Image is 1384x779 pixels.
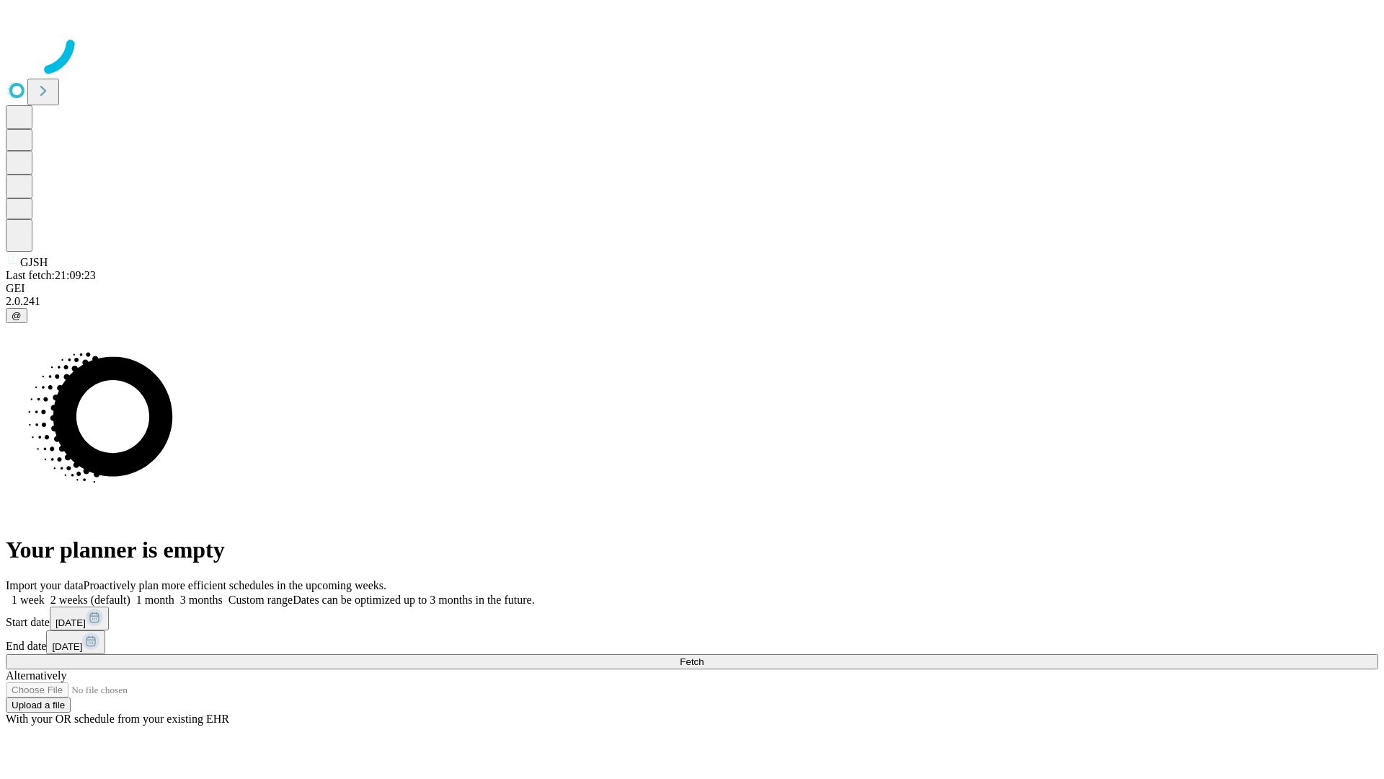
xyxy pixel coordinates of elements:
[180,594,223,606] span: 3 months
[680,656,704,667] span: Fetch
[136,594,174,606] span: 1 month
[6,713,229,725] span: With your OR schedule from your existing EHR
[6,669,66,682] span: Alternatively
[6,282,1378,295] div: GEI
[6,579,84,591] span: Import your data
[293,594,534,606] span: Dates can be optimized up to 3 months in the future.
[46,630,105,654] button: [DATE]
[6,654,1378,669] button: Fetch
[50,594,130,606] span: 2 weeks (default)
[6,308,27,323] button: @
[12,594,45,606] span: 1 week
[6,537,1378,563] h1: Your planner is empty
[6,607,1378,630] div: Start date
[12,310,22,321] span: @
[6,269,96,281] span: Last fetch: 21:09:23
[84,579,386,591] span: Proactively plan more efficient schedules in the upcoming weeks.
[50,607,109,630] button: [DATE]
[20,256,48,268] span: GJSH
[56,617,86,628] span: [DATE]
[6,295,1378,308] div: 2.0.241
[6,630,1378,654] div: End date
[229,594,293,606] span: Custom range
[6,697,71,713] button: Upload a file
[52,641,82,652] span: [DATE]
